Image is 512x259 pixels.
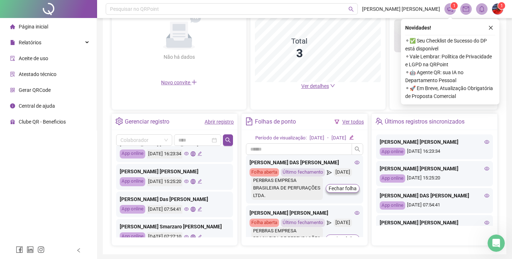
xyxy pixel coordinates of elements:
[10,24,15,29] span: home
[197,235,202,239] span: edit
[10,56,15,61] span: audit
[349,135,354,140] span: edit
[380,148,489,156] div: [DATE] 16:23:34
[329,235,357,243] span: Fechar folha
[484,166,489,171] span: eye
[380,174,405,183] div: App online
[380,201,489,210] div: [DATE] 07:54:41
[375,117,383,125] span: team
[405,37,495,53] span: ⚬ ✅ Seu Checklist de Sucesso do DP está disponível
[380,165,489,173] div: [PERSON_NAME] [PERSON_NAME]
[326,235,360,243] button: Fechar folha
[327,134,329,142] div: -
[355,146,360,152] span: search
[479,6,485,12] span: bell
[184,235,189,239] span: eye
[484,220,489,225] span: eye
[255,116,296,128] div: Folhas de ponto
[394,19,493,53] img: banner%2F02c71560-61a6-44d4-94b9-c8ab97240462.png
[147,232,182,241] div: [DATE] 07:27:10
[334,168,352,177] div: [DATE]
[484,193,489,198] span: eye
[447,6,453,12] span: notification
[380,148,405,156] div: App online
[332,134,346,142] div: [DATE]
[251,177,323,200] div: PERBRAS EMPRESA BRASILEIRA DE PERFURAÇÕES LTDA.
[161,80,197,85] span: Novo convite
[251,227,323,250] div: PERBRAS EMPRESA BRASILEIRA DE PERFURAÇÕES LTDA.
[191,235,195,239] span: global
[380,174,489,183] div: [DATE] 15:25:20
[301,83,335,89] a: Ver detalhes down
[205,119,234,125] a: Abrir registro
[191,151,195,156] span: global
[330,83,335,88] span: down
[380,201,405,210] div: App online
[120,205,145,214] div: App online
[281,168,325,177] div: Último fechamento
[19,103,55,109] span: Central de ajuda
[19,87,51,93] span: Gerar QRCode
[191,79,197,85] span: plus
[10,119,15,124] span: gift
[405,24,431,32] span: Novidades !
[380,219,489,227] div: [PERSON_NAME] [PERSON_NAME]
[197,179,202,184] span: edit
[380,192,489,200] div: [PERSON_NAME] DAS [PERSON_NAME]
[451,2,458,9] sup: 1
[147,149,182,158] div: [DATE] 16:23:34
[147,205,182,214] div: [DATE] 07:54:41
[405,53,495,68] span: ⚬ Vale Lembrar: Política de Privacidade e LGPD na QRPoint
[498,2,505,9] sup: Atualize o seu contato no menu Meus Dados
[334,219,352,227] div: [DATE]
[19,40,41,45] span: Relatórios
[10,72,15,77] span: solution
[184,151,189,156] span: eye
[301,83,329,89] span: Ver detalhes
[385,116,465,128] div: Últimos registros sincronizados
[197,207,202,211] span: edit
[146,53,212,61] div: Não há dados
[488,25,493,30] span: close
[37,246,45,253] span: instagram
[225,137,231,143] span: search
[488,235,505,252] iframe: Intercom live chat
[250,219,279,227] div: Folha aberta
[281,219,325,227] div: Último fechamento
[463,6,469,12] span: mail
[120,168,229,175] div: [PERSON_NAME] [PERSON_NAME]
[120,223,229,231] div: [PERSON_NAME] Smarzaro [PERSON_NAME]
[27,246,34,253] span: linkedin
[362,5,440,13] span: [PERSON_NAME] [PERSON_NAME]
[19,71,56,77] span: Atestado técnico
[191,179,195,184] span: global
[500,3,503,8] span: 1
[197,151,202,156] span: edit
[10,103,15,108] span: info-circle
[326,184,360,193] button: Fechar folha
[147,177,182,186] div: [DATE] 15:25:20
[184,207,189,211] span: eye
[329,184,357,192] span: Fechar folha
[348,6,354,12] span: search
[405,84,495,100] span: ⚬ 🚀 Em Breve, Atualização Obrigatória de Proposta Comercial
[310,134,324,142] div: [DATE]
[327,168,332,177] span: send
[250,158,359,166] div: [PERSON_NAME] DAS [PERSON_NAME]
[484,139,489,144] span: eye
[380,138,489,146] div: [PERSON_NAME] [PERSON_NAME]
[191,207,195,211] span: global
[10,40,15,45] span: file
[255,134,307,142] div: Período de visualização:
[19,119,66,125] span: Clube QR - Beneficios
[405,68,495,84] span: ⚬ 🤖 Agente QR: sua IA no Departamento Pessoal
[355,210,360,215] span: eye
[19,55,48,61] span: Aceite de uso
[10,88,15,93] span: qrcode
[76,248,81,253] span: left
[453,3,456,8] span: 1
[120,177,145,186] div: App online
[334,119,339,124] span: filter
[120,149,145,158] div: App online
[16,246,23,253] span: facebook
